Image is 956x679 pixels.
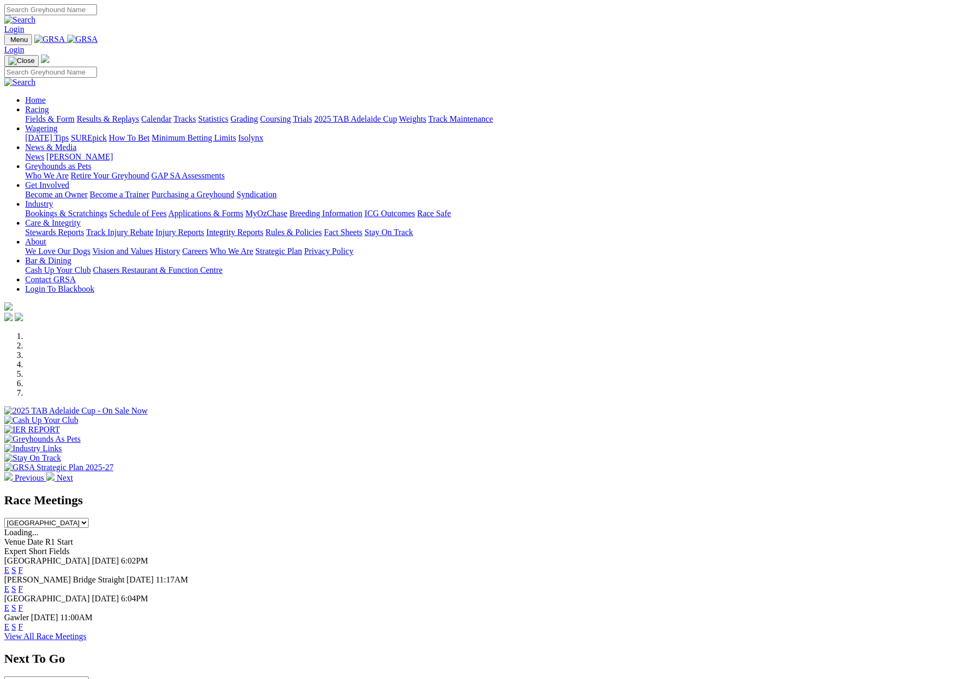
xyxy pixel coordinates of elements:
div: Industry [25,209,952,218]
input: Search [4,4,97,15]
div: Wagering [25,133,952,143]
span: 6:04PM [121,594,148,603]
img: GRSA Strategic Plan 2025-27 [4,463,113,472]
a: About [25,237,46,246]
img: IER REPORT [4,425,60,434]
span: Loading... [4,528,38,537]
a: Coursing [260,114,291,123]
a: Fields & Form [25,114,74,123]
a: Schedule of Fees [109,209,166,218]
img: logo-grsa-white.png [4,302,13,311]
a: [DATE] Tips [25,133,69,142]
a: Care & Integrity [25,218,81,227]
a: Minimum Betting Limits [152,133,236,142]
span: [GEOGRAPHIC_DATA] [4,594,90,603]
a: Calendar [141,114,171,123]
a: Integrity Reports [206,228,263,237]
img: GRSA [34,35,65,44]
a: Wagering [25,124,58,133]
span: 11:00AM [60,613,93,622]
img: logo-grsa-white.png [41,55,49,63]
div: Bar & Dining [25,266,952,275]
span: Venue [4,537,25,546]
a: Track Injury Rebate [86,228,153,237]
a: Become an Owner [25,190,88,199]
a: News & Media [25,143,77,152]
a: Contact GRSA [25,275,76,284]
img: Close [8,57,35,65]
img: facebook.svg [4,313,13,321]
div: About [25,247,952,256]
a: F [18,585,23,593]
a: Login [4,25,24,34]
a: Race Safe [417,209,450,218]
a: Industry [25,199,53,208]
a: Results & Replays [77,114,139,123]
a: Login [4,45,24,54]
a: Strategic Plan [255,247,302,256]
span: Previous [15,473,44,482]
a: Greyhounds as Pets [25,162,91,171]
a: SUREpick [71,133,106,142]
a: History [155,247,180,256]
span: [DATE] [92,556,119,565]
span: [DATE] [92,594,119,603]
a: [PERSON_NAME] [46,152,113,161]
img: Search [4,15,36,25]
a: F [18,622,23,631]
a: Bar & Dining [25,256,71,265]
span: Date [27,537,43,546]
a: Chasers Restaurant & Function Centre [93,266,222,274]
img: 2025 TAB Adelaide Cup - On Sale Now [4,406,148,416]
a: Next [46,473,73,482]
a: View All Race Meetings [4,632,87,641]
span: [GEOGRAPHIC_DATA] [4,556,90,565]
a: Syndication [237,190,276,199]
a: Applications & Forms [168,209,243,218]
a: F [18,566,23,575]
h2: Race Meetings [4,493,952,507]
span: Short [29,547,47,556]
a: Purchasing a Greyhound [152,190,234,199]
a: Careers [182,247,208,256]
a: Bookings & Scratchings [25,209,107,218]
a: Injury Reports [155,228,204,237]
span: Gawler [4,613,29,622]
h2: Next To Go [4,652,952,666]
a: Retire Your Greyhound [71,171,149,180]
a: Vision and Values [92,247,153,256]
img: Search [4,78,36,87]
a: Breeding Information [289,209,362,218]
a: Stay On Track [364,228,413,237]
span: Expert [4,547,27,556]
a: How To Bet [109,133,150,142]
span: 11:17AM [156,575,188,584]
a: Privacy Policy [304,247,353,256]
a: We Love Our Dogs [25,247,90,256]
a: GAP SA Assessments [152,171,225,180]
a: News [25,152,44,161]
a: Become a Trainer [90,190,149,199]
button: Toggle navigation [4,55,39,67]
img: twitter.svg [15,313,23,321]
a: Weights [399,114,426,123]
a: Trials [293,114,312,123]
a: E [4,566,9,575]
img: Stay On Track [4,453,61,463]
a: Fact Sheets [324,228,362,237]
a: Track Maintenance [428,114,493,123]
div: Racing [25,114,952,124]
a: S [12,603,16,612]
a: S [12,566,16,575]
img: GRSA [67,35,98,44]
img: chevron-left-pager-white.svg [4,472,13,481]
a: Login To Blackbook [25,284,94,293]
a: Who We Are [25,171,69,180]
span: Menu [10,36,28,44]
img: Cash Up Your Club [4,416,78,425]
a: S [12,622,16,631]
a: 2025 TAB Adelaide Cup [314,114,397,123]
span: [DATE] [31,613,58,622]
div: Care & Integrity [25,228,952,237]
img: Industry Links [4,444,62,453]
